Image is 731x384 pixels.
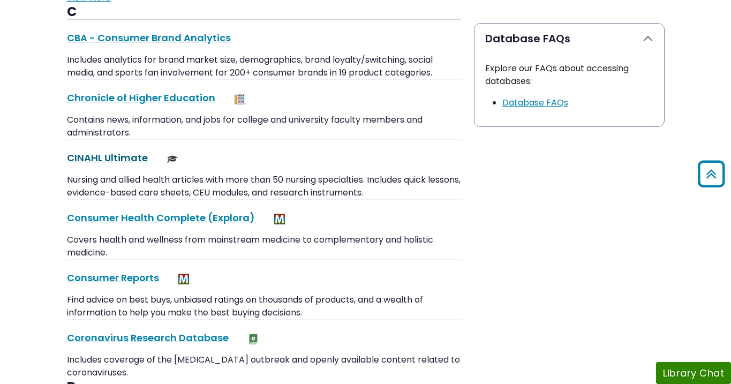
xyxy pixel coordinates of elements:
[67,174,461,199] p: Nursing and allied health articles with more than 50 nursing specialties. Includes quick lessons,...
[167,154,178,164] img: Scholarly or Peer Reviewed
[67,331,229,344] a: Coronavirus Research Database
[67,211,255,224] a: Consumer Health Complete (Explora)
[178,274,189,284] img: MeL (Michigan electronic Library)
[67,293,461,319] p: Find advice on best buys, unbiased ratings on thousands of products, and a wealth of information ...
[67,151,148,164] a: CINAHL Ultimate
[485,62,653,88] p: Explore our FAQs about accessing databases:
[235,94,245,104] img: Newspapers
[694,165,728,183] a: Back to Top
[474,24,664,54] button: Database FAQs
[656,362,731,384] button: Library Chat
[67,4,461,20] h3: C
[67,234,461,259] p: Covers health and wellness from mainstream medicine to complementary and holistic medicine.
[67,91,215,104] a: Chronicle of Higher Education
[67,114,461,139] p: Contains news, information, and jobs for college and university faculty members and administrators.
[67,271,159,284] a: Consumer Reports
[502,96,568,109] a: Link opens in new window
[67,31,231,44] a: CBA - Consumer Brand Analytics
[248,334,259,344] img: e-Book
[67,54,461,79] p: Includes analytics for brand market size, demographics, brand loyalty/switching, social media, an...
[274,214,285,224] img: MeL (Michigan electronic Library)
[67,353,461,379] p: Includes coverage of the [MEDICAL_DATA] outbreak and openly available content related to coronavi...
